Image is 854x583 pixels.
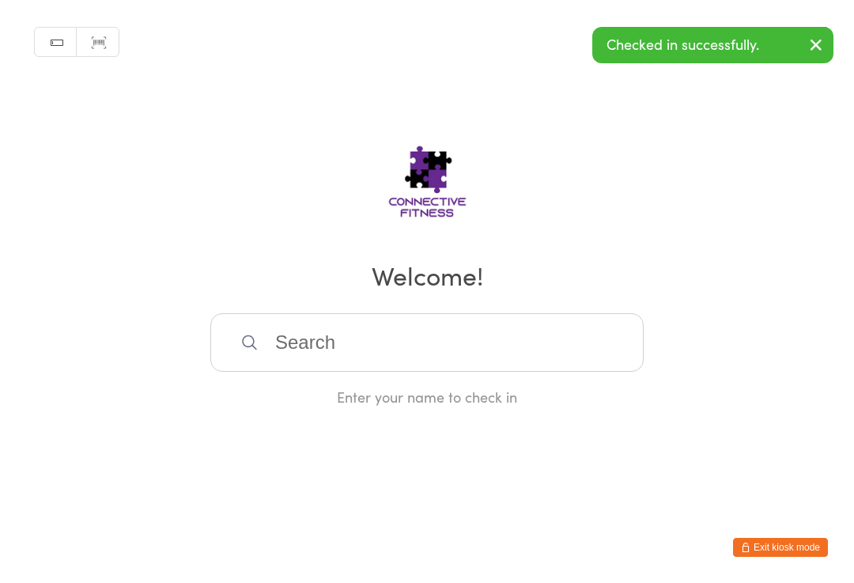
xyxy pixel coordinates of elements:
h2: Welcome! [16,257,838,293]
div: Enter your name to check in [210,387,644,407]
button: Exit kiosk mode [733,538,828,557]
img: Connective Fitness [338,116,516,235]
div: Checked in successfully. [592,27,833,63]
input: Search [210,313,644,372]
